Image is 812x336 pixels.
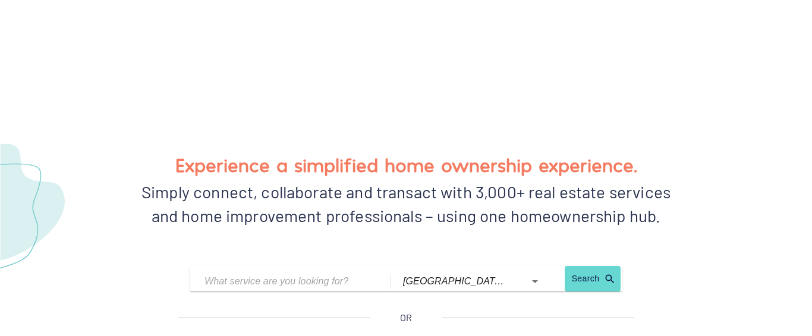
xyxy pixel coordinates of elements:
[527,273,543,290] button: Open
[175,150,637,180] h1: Experience a simplified home ownership experience.
[204,272,361,290] input: What service are you looking for?
[400,310,412,325] p: OR
[136,180,676,227] div: Simply connect, collaborate and transact with 3,000+ real estate services and home improvement pr...
[403,272,509,290] input: Which city?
